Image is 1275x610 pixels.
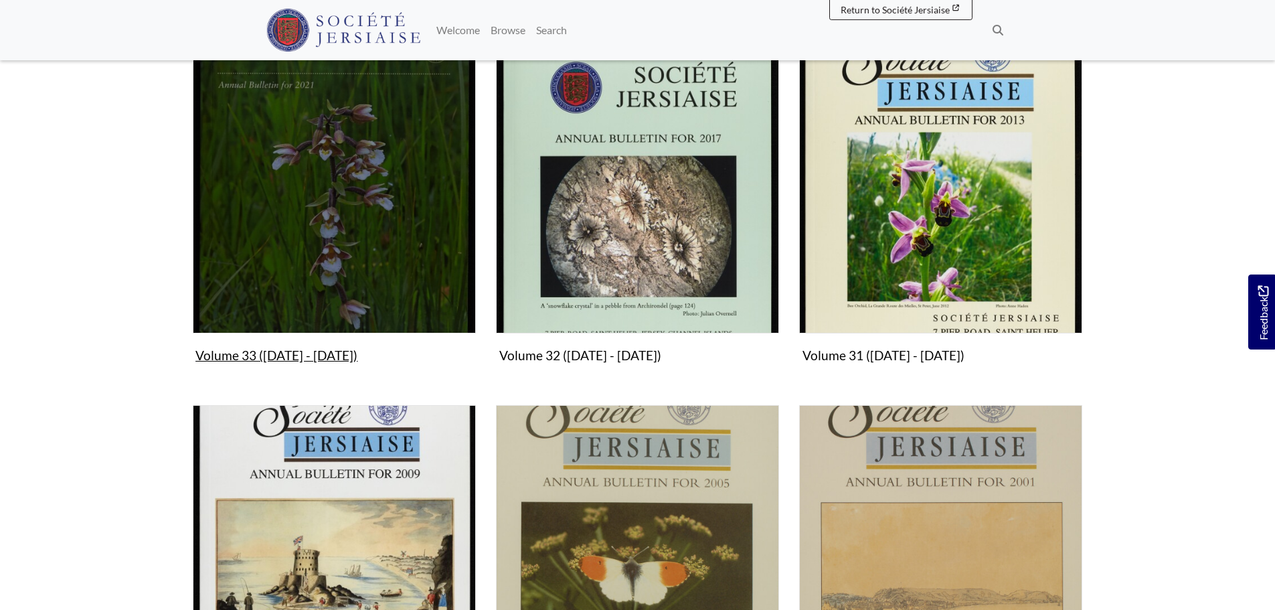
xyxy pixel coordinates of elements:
[193,50,476,369] a: Volume 33 (2021 - 2024) Volume 33 ([DATE] - [DATE])
[841,4,950,15] span: Return to Société Jersiaise
[496,50,779,369] a: Volume 32 (2017 - 2020) Volume 32 ([DATE] - [DATE])
[486,50,789,389] div: Subcollection
[266,5,421,55] a: Société Jersiaise logo
[485,17,531,44] a: Browse
[1255,285,1271,339] span: Feedback
[266,9,421,52] img: Société Jersiaise
[183,50,486,389] div: Subcollection
[431,17,485,44] a: Welcome
[531,17,572,44] a: Search
[799,50,1082,333] img: Volume 31 (2013 - 2016)
[1248,275,1275,350] a: Would you like to provide feedback?
[496,50,779,333] img: Volume 32 (2017 - 2020)
[799,50,1082,369] a: Volume 31 (2013 - 2016) Volume 31 ([DATE] - [DATE])
[789,50,1092,389] div: Subcollection
[193,50,476,333] img: Volume 33 (2021 - 2024)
